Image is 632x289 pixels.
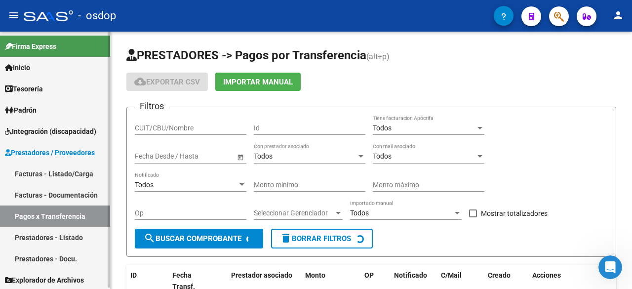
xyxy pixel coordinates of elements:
span: OP [364,271,374,279]
span: Seleccionar Gerenciador [254,209,334,217]
button: Buscar Comprobante [135,229,263,248]
h3: Filtros [135,99,169,113]
span: Creado [488,271,511,279]
span: Importar Manual [223,78,293,86]
span: (alt+p) [366,52,390,61]
span: Firma Express [5,41,56,52]
span: Notificado [394,271,427,279]
mat-icon: cloud_download [134,76,146,87]
span: Monto [305,271,325,279]
mat-icon: person [612,9,624,21]
button: Borrar Filtros [271,229,373,248]
span: Prestadores / Proveedores [5,147,95,158]
span: Explorador de Archivos [5,275,84,286]
span: Mostrar totalizadores [481,207,548,219]
span: Acciones [532,271,561,279]
iframe: Intercom live chat [598,255,622,279]
span: ID [130,271,137,279]
span: Buscar Comprobante [144,234,241,243]
button: Exportar CSV [126,73,208,91]
span: Borrar Filtros [280,234,351,243]
span: Tesorería [5,83,43,94]
span: Prestador asociado [231,271,292,279]
span: Exportar CSV [134,78,200,86]
span: PRESTADORES -> Pagos por Transferencia [126,48,366,62]
span: Todos [135,181,154,189]
mat-icon: delete [280,232,292,244]
span: C/Mail [441,271,462,279]
span: Todos [373,124,392,132]
mat-icon: search [144,232,156,244]
button: Open calendar [235,152,245,162]
span: Integración (discapacidad) [5,126,96,137]
span: Inicio [5,62,30,73]
span: - osdop [78,5,116,27]
span: Todos [373,152,392,160]
span: Todos [254,152,273,160]
mat-icon: menu [8,9,20,21]
span: Padrón [5,105,37,116]
button: Importar Manual [215,73,301,91]
input: Fecha inicio [135,152,171,161]
input: Fecha fin [179,152,228,161]
span: Todos [350,209,369,217]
